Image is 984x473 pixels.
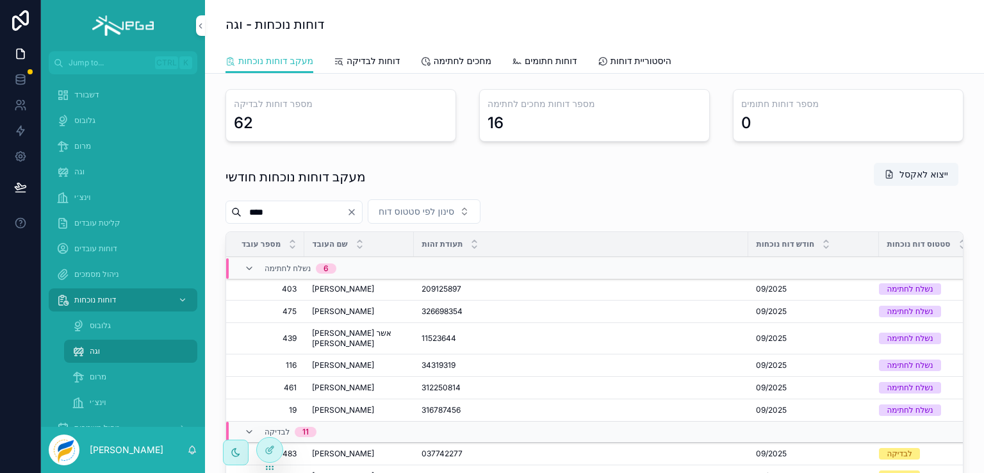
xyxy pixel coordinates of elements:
span: 19 [242,405,297,415]
div: 6 [324,263,329,274]
span: וגה [90,346,100,356]
span: 34319319 [422,360,455,370]
a: וינצ׳י [64,391,197,414]
a: דשבורד [49,83,197,106]
span: 09/2025 [756,333,787,344]
span: וינצ׳י [74,192,91,203]
div: נשלח לחתימה [887,404,933,416]
span: [PERSON_NAME] אשר [PERSON_NAME] [312,328,406,349]
span: 11523644 [422,333,456,344]
span: Ctrl [155,56,178,69]
span: סטטוס דוח נוכחות [887,239,950,249]
span: גלובוס [90,320,111,331]
h1: מעקב דוחות נוכחות חודשי [225,168,366,186]
button: ייצוא לאקסל [874,163,958,186]
span: ניהול מסמכים [74,269,119,279]
div: לבדיקה [887,448,912,460]
a: היסטוריית דוחות [598,49,671,75]
span: קליטת עובדים [74,218,120,228]
span: שם העובד [312,239,347,249]
div: נשלח לחתימה [887,360,933,371]
span: 09/2025 [756,405,787,415]
div: 11 [302,427,309,437]
span: 09/2025 [756,449,787,459]
div: 0 [741,113,751,133]
a: דוחות לבדיקה [334,49,400,75]
div: נשלח לחתימה [887,333,933,344]
span: 312250814 [422,383,461,393]
span: 037742277 [422,449,463,459]
a: מרום [64,365,197,388]
div: נשלח לחתימה [887,283,933,295]
span: 209125897 [422,284,461,294]
span: מחכים לחתימה [433,54,491,67]
span: [PERSON_NAME] [312,449,374,459]
span: דוחות חתומים [525,54,577,67]
button: Clear [347,207,362,217]
span: נשלח לחתימה [265,263,311,274]
a: מרום [49,135,197,158]
span: דשבורד [74,90,99,100]
a: וגה [64,340,197,363]
span: 09/2025 [756,284,787,294]
span: 326698354 [422,306,463,317]
a: גלובוס [49,109,197,132]
a: מחכים לחתימה [420,49,491,75]
a: וינצ׳י [49,186,197,209]
div: נשלח לחתימה [887,306,933,317]
span: וינצ׳י [90,397,106,408]
a: מעקב דוחות נוכחות [225,49,313,74]
a: קליטת עובדים [49,212,197,235]
h3: מספר דוחות לבדיקה [234,97,448,110]
button: Jump to...CtrlK [49,51,197,74]
div: scrollable content [41,74,205,427]
span: היסטוריית דוחות [611,54,671,67]
a: ניהול משמרות [49,417,197,440]
a: ניהול מסמכים [49,263,197,286]
span: 316787456 [422,405,461,415]
div: 16 [488,113,504,133]
span: דוחות נוכחות [74,295,116,305]
img: App logo [92,15,153,36]
a: דוחות נוכחות [49,288,197,311]
span: סינון לפי סטטוס דוח [379,205,454,218]
span: מרום [90,372,106,382]
a: דוחות חתומים [512,49,577,75]
a: וגה [49,160,197,183]
span: [PERSON_NAME] [312,405,374,415]
span: [PERSON_NAME] [312,306,374,317]
span: דוחות לבדיקה [347,54,400,67]
div: נשלח לחתימה [887,382,933,394]
span: וגה [74,167,85,177]
span: [PERSON_NAME] [312,383,374,393]
span: 09/2025 [756,383,787,393]
span: [PERSON_NAME] [312,360,374,370]
span: דוחות עובדים [74,244,117,254]
span: חודש דוח נוכחות [756,239,814,249]
h3: מספר דוחות חתומים [741,97,955,110]
span: מרום [74,141,91,151]
span: 403 [242,284,297,294]
span: 09/2025 [756,306,787,317]
span: 439 [242,333,297,344]
p: [PERSON_NAME] [90,444,163,456]
span: לבדיקה [265,427,290,437]
span: תעודת זהות [422,239,463,249]
div: 62 [234,113,253,133]
span: K [181,58,191,68]
span: 116 [242,360,297,370]
span: 09/2025 [756,360,787,370]
button: Select Button [368,199,480,224]
a: גלובוס [64,314,197,337]
span: Jump to... [69,58,150,68]
span: ניהול משמרות [74,423,120,433]
h1: דוחות נוכחות - וגה [225,15,324,33]
span: 475 [242,306,297,317]
span: 461 [242,383,297,393]
span: גלובוס [74,115,95,126]
span: מעקב דוחות נוכחות [238,54,313,67]
a: דוחות עובדים [49,237,197,260]
span: [PERSON_NAME] [312,284,374,294]
h3: מספר דוחות מחכים לחתימה [488,97,701,110]
span: מספר עובד [242,239,281,249]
